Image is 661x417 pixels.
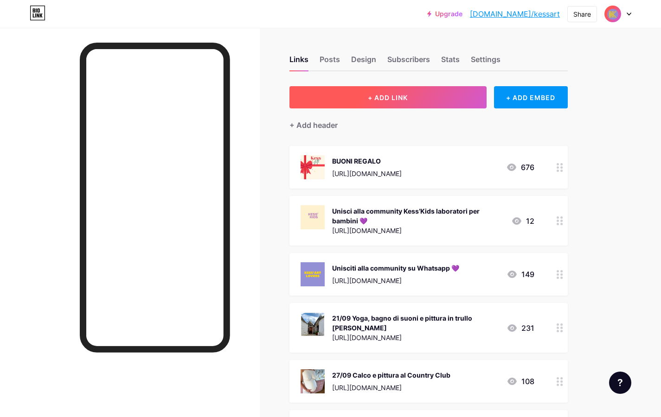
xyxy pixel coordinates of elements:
img: 21/09 Yoga, bagno di suoni e pittura in trullo Fioccarelli [301,312,325,336]
span: + ADD LINK [368,94,408,101]
div: 21/09 Yoga, bagno di suoni e pittura in trullo [PERSON_NAME] [332,313,499,333]
img: Unisciti alla community su Whatsapp 💜 [301,262,325,286]
div: Design [351,54,376,70]
div: + ADD EMBED [494,86,568,108]
div: Subscribers [387,54,430,70]
div: Unisciti alla community su Whatsapp 💜 [332,263,459,273]
a: Upgrade [427,10,462,18]
div: [URL][DOMAIN_NAME] [332,333,499,342]
div: + Add header [289,120,338,131]
div: Stats [441,54,460,70]
div: 676 [506,162,534,173]
div: Posts [320,54,340,70]
div: Share [573,9,591,19]
img: 27/09 Calco e pittura al Country Club [301,369,325,393]
div: [URL][DOMAIN_NAME] [332,383,450,392]
div: 231 [507,322,534,334]
div: Unisci alla community Kess’Kids laboratori per bambini 💜 [332,206,504,226]
a: [DOMAIN_NAME]/kessart [470,8,560,19]
div: 12 [511,215,534,227]
div: 27/09 Calco e pittura al Country Club [332,370,450,380]
div: [URL][DOMAIN_NAME] [332,276,459,285]
div: 108 [507,376,534,387]
div: [URL][DOMAIN_NAME] [332,226,504,235]
img: kessart [604,5,622,23]
button: + ADD LINK [289,86,487,108]
div: BUONI REGALO [332,156,402,166]
div: [URL][DOMAIN_NAME] [332,169,402,178]
div: Links [289,54,308,70]
img: BUONI REGALO [301,155,325,179]
div: Settings [471,54,501,70]
div: 149 [507,269,534,280]
img: Unisci alla community Kess’Kids laboratori per bambini 💜 [301,205,325,229]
